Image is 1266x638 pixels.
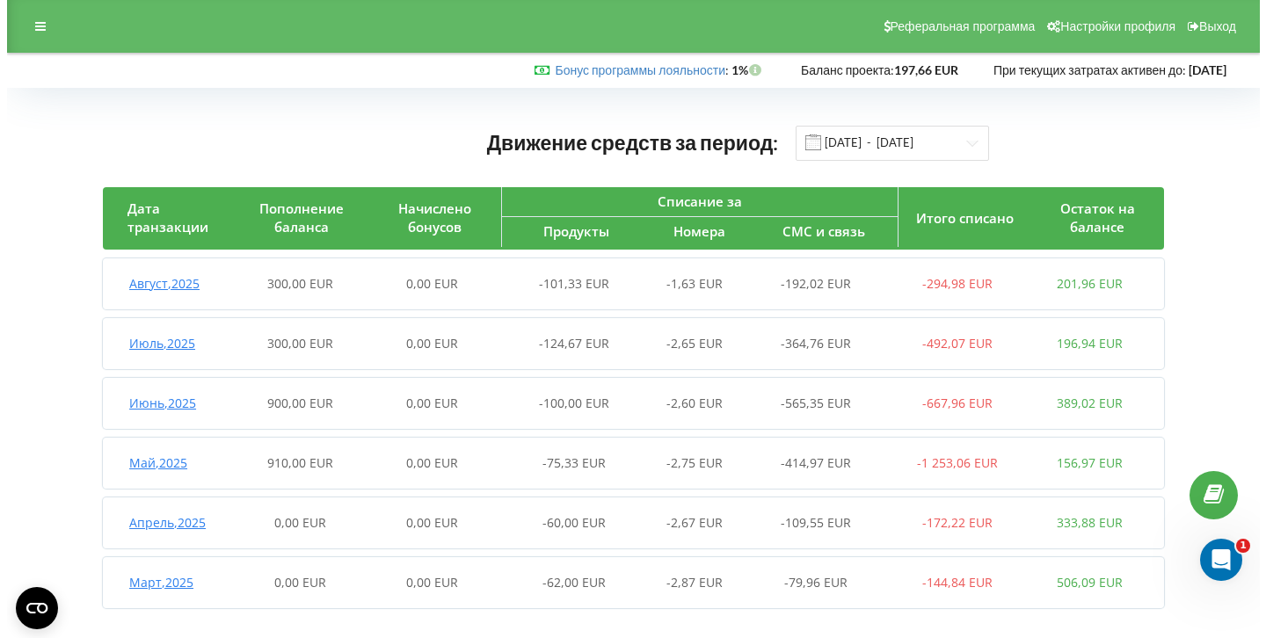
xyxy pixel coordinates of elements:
span: 506,09 EUR [1050,574,1116,591]
span: -60,00 EUR [535,514,599,531]
span: -101,33 EUR [532,275,602,292]
span: 0,00 EUR [267,514,319,531]
span: Пополнение баланса [252,199,337,236]
span: 300,00 EUR [260,335,326,352]
span: : [548,62,722,77]
span: -144,84 EUR [915,574,986,591]
strong: 197,66 EUR [887,62,951,77]
span: -2,67 EUR [659,514,716,531]
span: -667,96 EUR [915,395,986,411]
span: 333,88 EUR [1050,514,1116,531]
span: При текущих затратах активен до: [986,62,1179,77]
span: 1 [1229,539,1243,553]
span: Дата транзакции [120,199,201,236]
span: -192,02 EUR [774,275,844,292]
span: -75,33 EUR [535,454,599,471]
span: Списание за [651,192,735,210]
span: Движение средств за период: [480,130,772,155]
span: -109,55 EUR [774,514,844,531]
span: Реферальная программа [884,19,1029,33]
span: 0,00 EUR [399,275,451,292]
span: -124,67 EUR [532,335,602,352]
span: -492,07 EUR [915,335,986,352]
span: -414,97 EUR [774,454,844,471]
span: 201,96 EUR [1050,275,1116,292]
span: Выход [1192,19,1229,33]
span: Апрель , 2025 [122,514,199,531]
span: 910,00 EUR [260,454,326,471]
span: 389,02 EUR [1050,395,1116,411]
span: -62,00 EUR [535,574,599,591]
button: Open CMP widget [9,587,51,629]
span: Июль , 2025 [122,335,188,352]
span: Май , 2025 [122,454,180,471]
span: 0,00 EUR [399,454,451,471]
span: -2,60 EUR [659,395,716,411]
span: Июнь , 2025 [122,395,189,411]
span: 0,00 EUR [399,574,451,591]
span: -2,65 EUR [659,335,716,352]
span: -364,76 EUR [774,335,844,352]
span: 900,00 EUR [260,395,326,411]
span: -100,00 EUR [532,395,602,411]
span: -294,98 EUR [915,275,986,292]
span: Август , 2025 [122,275,193,292]
span: Остаток на балансе [1053,199,1128,236]
span: 0,00 EUR [399,395,451,411]
span: 156,97 EUR [1050,454,1116,471]
a: Бонус программы лояльности [548,62,718,77]
span: 0,00 EUR [399,335,451,352]
span: 196,94 EUR [1050,335,1116,352]
strong: [DATE] [1182,62,1219,77]
span: 0,00 EUR [399,514,451,531]
strong: 1% [724,62,759,77]
span: Итого списано [909,209,1007,227]
iframe: Intercom live chat [1193,539,1235,581]
span: Продукты [536,222,602,240]
span: Номера [666,222,718,240]
span: -565,35 EUR [774,395,844,411]
span: -1 253,06 EUR [910,454,991,471]
span: 0,00 EUR [267,574,319,591]
span: Начислено бонусов [391,199,464,236]
span: -2,75 EUR [659,454,716,471]
span: 300,00 EUR [260,275,326,292]
span: -79,96 EUR [777,574,840,591]
span: СМС и связь [775,222,858,240]
span: -172,22 EUR [915,514,986,531]
span: Март , 2025 [122,574,186,591]
span: Баланс проекта: [794,62,887,77]
span: Настройки профиля [1053,19,1168,33]
span: -1,63 EUR [659,275,716,292]
span: -2,87 EUR [659,574,716,591]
